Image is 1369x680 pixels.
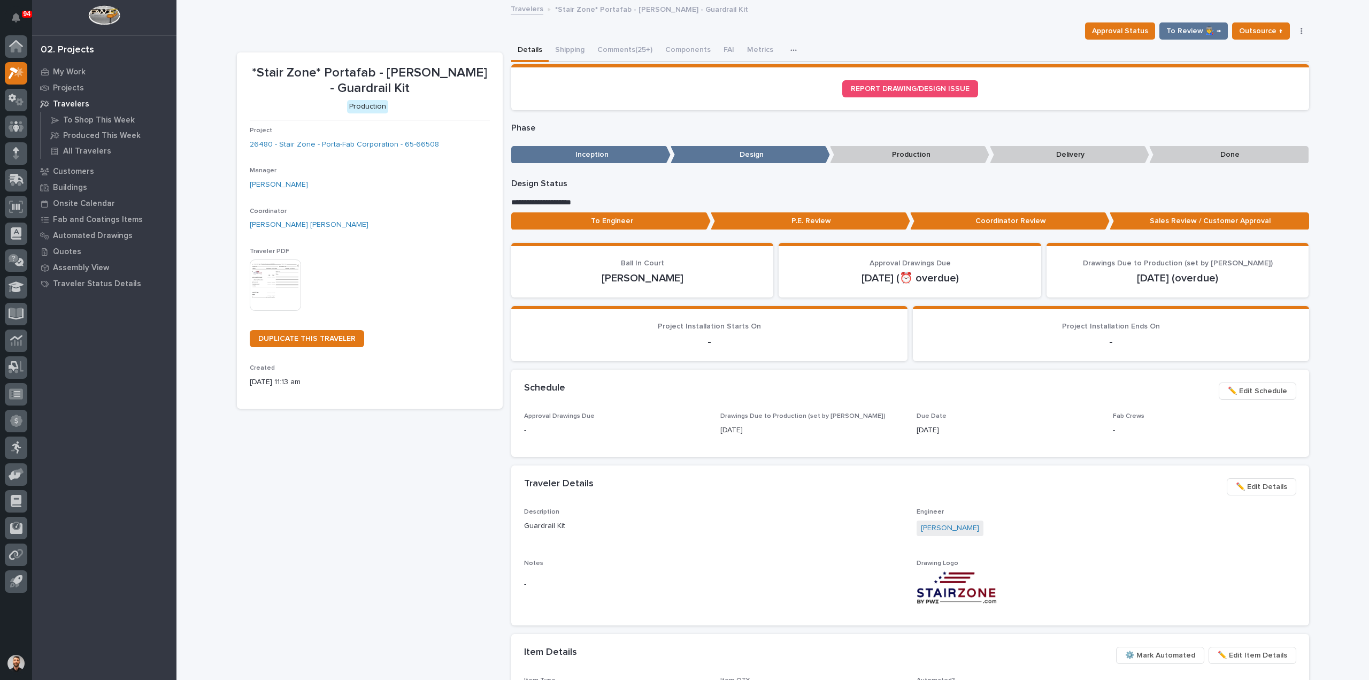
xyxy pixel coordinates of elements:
[63,116,135,125] p: To Shop This Week
[926,335,1296,348] p: -
[1228,385,1287,398] span: ✏️ Edit Schedule
[524,579,904,590] p: -
[53,199,115,209] p: Onsite Calendar
[53,67,86,77] p: My Work
[511,2,543,14] a: Travelers
[32,195,176,211] a: Onsite Calendar
[32,276,176,292] a: Traveler Status Details
[1125,649,1195,662] span: ⚙️ Mark Automated
[250,167,276,174] span: Manager
[24,10,30,18] p: 94
[250,208,287,215] span: Coordinator
[53,83,84,93] p: Projects
[250,330,364,347] a: DUPLICATE THIS TRAVELER
[88,5,120,25] img: Workspace Logo
[41,143,176,158] a: All Travelers
[851,85,970,93] span: REPORT DRAWING/DESIGN ISSUE
[1166,25,1221,37] span: To Review 👨‍🏭 →
[32,179,176,195] a: Buildings
[842,80,978,97] a: REPORT DRAWING/DESIGN ISSUE
[5,6,27,29] button: Notifications
[32,227,176,243] a: Automated Drawings
[53,263,109,273] p: Assembly View
[1209,647,1296,664] button: ✏️ Edit Item Details
[1092,25,1148,37] span: Approval Status
[658,323,761,330] span: Project Installation Starts On
[53,279,141,289] p: Traveler Status Details
[63,147,111,156] p: All Travelers
[720,413,886,419] span: Drawings Due to Production (set by [PERSON_NAME])
[41,128,176,143] a: Produced This Week
[549,40,591,62] button: Shipping
[32,243,176,259] a: Quotes
[910,212,1110,230] p: Coordinator Review
[1085,22,1155,40] button: Approval Status
[250,248,289,255] span: Traveler PDF
[917,425,1100,436] p: [DATE]
[250,365,275,371] span: Created
[524,383,565,394] h2: Schedule
[32,96,176,112] a: Travelers
[555,3,748,14] p: *Stair Zone* Portafab - [PERSON_NAME] - Guardrail Kit
[1116,647,1204,664] button: ⚙️ Mark Automated
[32,259,176,276] a: Assembly View
[659,40,717,62] button: Components
[53,183,87,193] p: Buildings
[5,652,27,675] button: users-avatar
[250,65,490,96] p: *Stair Zone* Portafab - [PERSON_NAME] - Guardrail Kit
[41,112,176,127] a: To Shop This Week
[347,100,388,113] div: Production
[53,100,89,109] p: Travelers
[671,146,830,164] p: Design
[1113,425,1296,436] p: -
[917,571,997,604] img: JeQ6_JFUuoWjS3Gp2jyhJUfOVqTiQ8WUb5o7FRVAQSg
[917,509,944,515] span: Engineer
[250,139,439,150] a: 26480 - Stair Zone - Porta-Fab Corporation - 65-66508
[1062,323,1160,330] span: Project Installation Ends On
[917,560,958,567] span: Drawing Logo
[53,247,81,257] p: Quotes
[32,163,176,179] a: Customers
[41,44,94,56] div: 02. Projects
[791,272,1028,285] p: [DATE] (⏰ overdue)
[250,127,272,134] span: Project
[1159,22,1228,40] button: To Review 👨‍🏭 →
[258,335,356,342] span: DUPLICATE THIS TRAVELER
[511,212,711,230] p: To Engineer
[32,80,176,96] a: Projects
[511,146,671,164] p: Inception
[13,13,27,30] div: Notifications94
[1059,272,1296,285] p: [DATE] (overdue)
[524,413,595,419] span: Approval Drawings Due
[524,560,543,567] span: Notes
[921,523,979,534] a: [PERSON_NAME]
[524,647,577,659] h2: Item Details
[32,64,176,80] a: My Work
[32,211,176,227] a: Fab and Coatings Items
[63,131,141,141] p: Produced This Week
[1232,22,1290,40] button: Outsource ↑
[1149,146,1309,164] p: Done
[524,272,761,285] p: [PERSON_NAME]
[524,335,895,348] p: -
[591,40,659,62] button: Comments (25+)
[741,40,780,62] button: Metrics
[830,146,989,164] p: Production
[1219,383,1296,400] button: ✏️ Edit Schedule
[511,179,1309,189] p: Design Status
[250,219,368,231] a: [PERSON_NAME] [PERSON_NAME]
[250,179,308,190] a: [PERSON_NAME]
[53,231,133,241] p: Automated Drawings
[621,259,664,267] span: Ball In Court
[250,377,490,388] p: [DATE] 11:13 am
[717,40,741,62] button: FAI
[524,521,904,532] p: Guardrail Kit
[511,40,549,62] button: Details
[53,167,94,177] p: Customers
[1239,25,1283,37] span: Outsource ↑
[524,425,707,436] p: -
[711,212,910,230] p: P.E. Review
[524,509,559,515] span: Description
[511,123,1309,133] p: Phase
[1110,212,1309,230] p: Sales Review / Customer Approval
